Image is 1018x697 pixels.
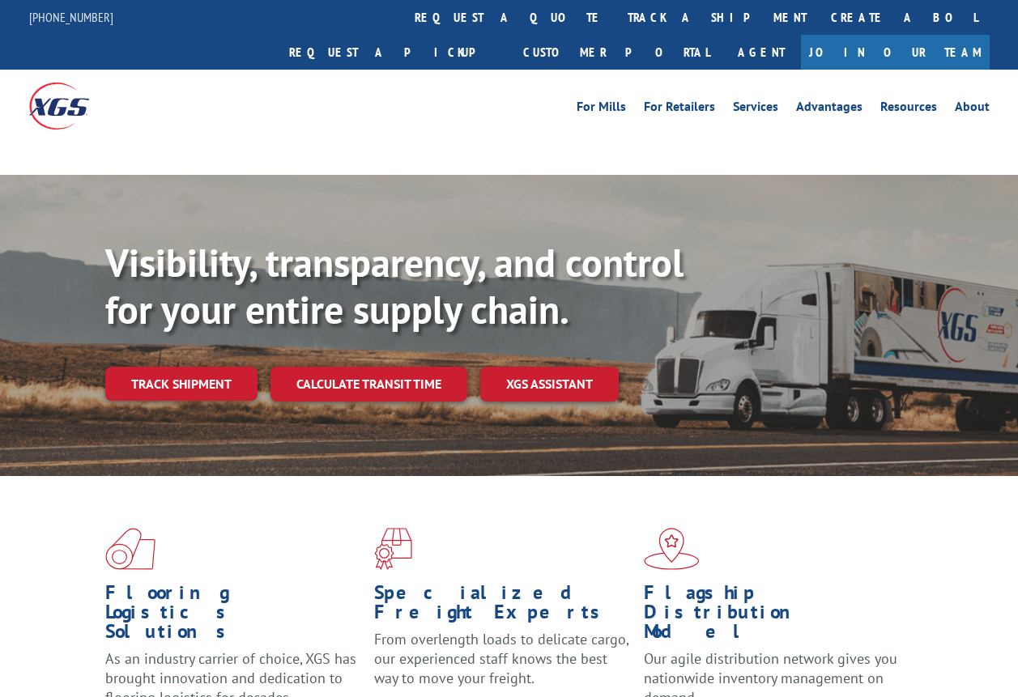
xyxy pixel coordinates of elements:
[270,367,467,402] a: Calculate transit time
[644,100,715,118] a: For Retailers
[105,583,362,649] h1: Flooring Logistics Solutions
[374,528,412,570] img: xgs-icon-focused-on-flooring-red
[480,367,619,402] a: XGS ASSISTANT
[796,100,863,118] a: Advantages
[644,583,901,649] h1: Flagship Distribution Model
[722,35,801,70] a: Agent
[29,9,113,25] a: [PHONE_NUMBER]
[105,528,155,570] img: xgs-icon-total-supply-chain-intelligence-red
[511,35,722,70] a: Customer Portal
[733,100,778,118] a: Services
[801,35,990,70] a: Join Our Team
[277,35,511,70] a: Request a pickup
[644,528,700,570] img: xgs-icon-flagship-distribution-model-red
[577,100,626,118] a: For Mills
[374,583,631,630] h1: Specialized Freight Experts
[105,367,258,401] a: Track shipment
[955,100,990,118] a: About
[880,100,937,118] a: Resources
[105,237,684,334] b: Visibility, transparency, and control for your entire supply chain.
